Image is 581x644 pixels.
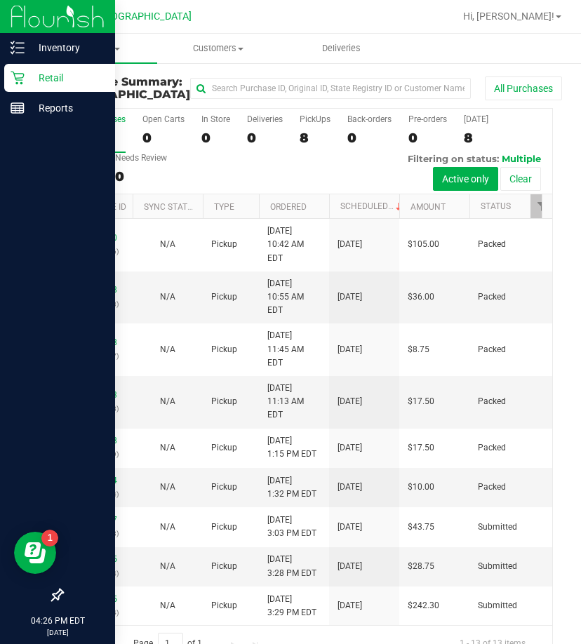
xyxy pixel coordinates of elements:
span: Not Applicable [160,239,175,249]
a: Amount [410,202,446,212]
span: Deliveries [303,42,380,55]
span: Submitted [478,599,517,612]
span: Packed [478,343,506,356]
span: $8.75 [408,343,429,356]
div: Open Carts [142,114,185,124]
span: Pickup [211,395,237,408]
span: Customers [158,42,280,55]
span: Pickup [211,238,237,251]
span: [DATE] 10:55 AM EDT [267,277,321,318]
div: Back-orders [347,114,392,124]
span: [DATE] 11:13 AM EDT [267,382,321,422]
a: Sync Status [144,202,198,212]
span: [DATE] [338,238,362,251]
span: Hi, [PERSON_NAME]! [463,11,554,22]
span: Submitted [478,521,517,534]
span: $36.00 [408,290,434,304]
div: [DATE] [464,114,488,124]
p: 04:26 PM EDT [6,615,109,627]
div: 0 [408,130,447,146]
span: [DATE] 1:15 PM EDT [267,434,316,461]
div: 8 [300,130,330,146]
span: Pickup [211,481,237,494]
span: [DATE] [338,521,362,534]
span: Packed [478,290,506,304]
button: Clear [500,167,541,191]
span: Not Applicable [160,482,175,492]
div: Pre-orders [408,114,447,124]
button: N/A [160,521,175,534]
span: Not Applicable [160,443,175,452]
a: Type [214,202,234,212]
span: Not Applicable [160,522,175,532]
span: [DATE] [338,290,362,304]
span: Packed [478,238,506,251]
inline-svg: Retail [11,71,25,85]
div: 0 [142,130,185,146]
span: $28.75 [408,560,434,573]
div: Deliveries [247,114,283,124]
div: In Store [201,114,230,124]
div: Needs Review [115,153,167,163]
span: [DATE] [338,441,362,455]
inline-svg: Reports [11,101,25,115]
a: Filter [530,194,554,218]
span: $10.00 [408,481,434,494]
div: 0 [201,130,230,146]
a: Ordered [270,202,307,212]
span: Packed [478,481,506,494]
span: Pickup [211,290,237,304]
h3: Purchase Summary: [62,76,190,100]
a: Customers [157,34,281,63]
a: Deliveries [280,34,403,63]
span: [DATE] 3:29 PM EDT [267,593,316,619]
button: N/A [160,395,175,408]
button: N/A [160,343,175,356]
iframe: Resource center unread badge [41,530,58,546]
div: 0 [347,130,392,146]
p: Inventory [25,39,109,56]
span: [DATE] 3:28 PM EDT [267,553,316,579]
span: $17.50 [408,441,434,455]
span: [DATE] [338,560,362,573]
inline-svg: Inventory [11,41,25,55]
span: Not Applicable [160,601,175,610]
button: Active only [433,167,498,191]
a: Scheduled [340,201,404,211]
button: N/A [160,560,175,573]
button: N/A [160,238,175,251]
div: 0 [115,168,167,185]
span: Multiple [502,153,541,164]
span: Filtering on status: [408,153,499,164]
span: $17.50 [408,395,434,408]
span: Pickup [211,343,237,356]
p: Retail [25,69,109,86]
span: [GEOGRAPHIC_DATA] [62,88,190,101]
button: All Purchases [485,76,562,100]
span: [DATE] [338,481,362,494]
span: Not Applicable [160,396,175,406]
span: Pickup [211,521,237,534]
button: N/A [160,481,175,494]
span: Pickup [211,441,237,455]
button: N/A [160,599,175,612]
span: Pickup [211,599,237,612]
div: PickUps [300,114,330,124]
span: [DATE] 3:03 PM EDT [267,514,316,540]
p: Reports [25,100,109,116]
span: Not Applicable [160,292,175,302]
span: $242.30 [408,599,439,612]
button: N/A [160,290,175,304]
span: [DATE] 11:45 AM EDT [267,329,321,370]
div: 8 [464,130,488,146]
span: Packed [478,441,506,455]
span: Not Applicable [160,344,175,354]
span: [DATE] 10:42 AM EDT [267,224,321,265]
p: [DATE] [6,627,109,638]
span: [DATE] [338,343,362,356]
span: Packed [478,395,506,408]
a: Status [481,201,511,211]
span: $105.00 [408,238,439,251]
span: Submitted [478,560,517,573]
